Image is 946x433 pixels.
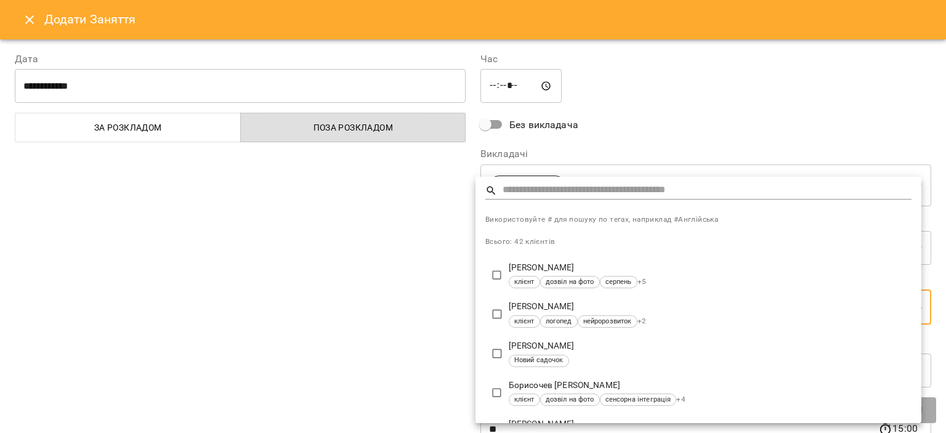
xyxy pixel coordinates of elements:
[509,317,540,327] span: клієнт
[600,277,637,288] span: серпень
[509,355,568,366] span: Новий садочок
[637,276,647,288] span: + 5
[578,317,637,327] span: нейророзвиток
[509,340,912,352] p: [PERSON_NAME]
[485,214,912,226] span: Використовуйте # для пошуку по тегах, наприклад #Англійська
[637,315,647,328] span: + 2
[509,379,912,392] p: Борисочев [PERSON_NAME]
[676,394,685,406] span: + 4
[541,277,599,288] span: дозвіл на фото
[509,277,540,288] span: клієнт
[485,237,555,246] span: Всього: 42 клієнтів
[509,262,912,274] p: [PERSON_NAME]
[541,317,577,327] span: логопед
[509,395,540,405] span: клієнт
[541,395,599,405] span: дозвіл на фото
[509,301,912,313] p: [PERSON_NAME]
[600,395,676,405] span: сенсорна інтеграція
[509,418,912,431] p: [PERSON_NAME]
